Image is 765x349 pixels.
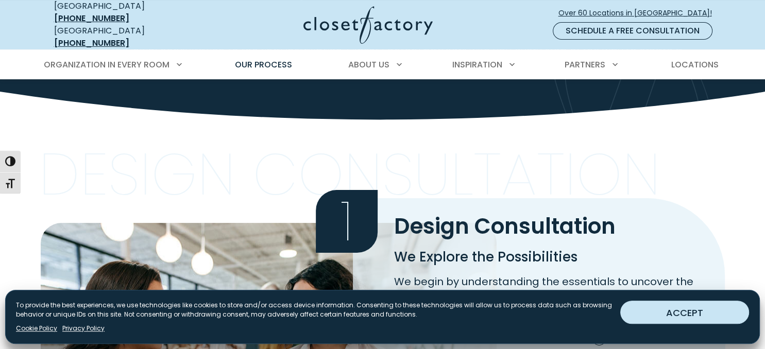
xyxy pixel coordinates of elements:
img: Closet Factory Logo [303,6,433,44]
span: Partners [565,59,605,71]
button: ACCEPT [620,301,749,324]
span: Locations [671,59,718,71]
div: [GEOGRAPHIC_DATA] [54,25,203,49]
span: About Us [348,59,389,71]
p: Design Consultation [39,152,660,197]
a: Over 60 Locations in [GEOGRAPHIC_DATA]! [558,4,721,22]
a: [PHONE_NUMBER] [54,12,129,24]
a: [PHONE_NUMBER] [54,37,129,49]
a: Schedule a Free Consultation [553,22,712,40]
a: Cookie Policy [16,324,57,333]
span: Inspiration [452,59,502,71]
a: Privacy Policy [62,324,105,333]
span: 1 [316,190,378,253]
span: Our Process [235,59,292,71]
span: We Explore the Possibilities [394,248,577,266]
span: Over 60 Locations in [GEOGRAPHIC_DATA]! [558,8,720,19]
span: Organization in Every Room [44,59,169,71]
span: Design Consultation [394,211,616,241]
p: To provide the best experiences, we use technologies like cookies to store and/or access device i... [16,301,612,319]
p: We begin by understanding the essentials to uncover the potential of your space – inventorying it... [394,274,712,320]
nav: Primary Menu [37,50,729,79]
